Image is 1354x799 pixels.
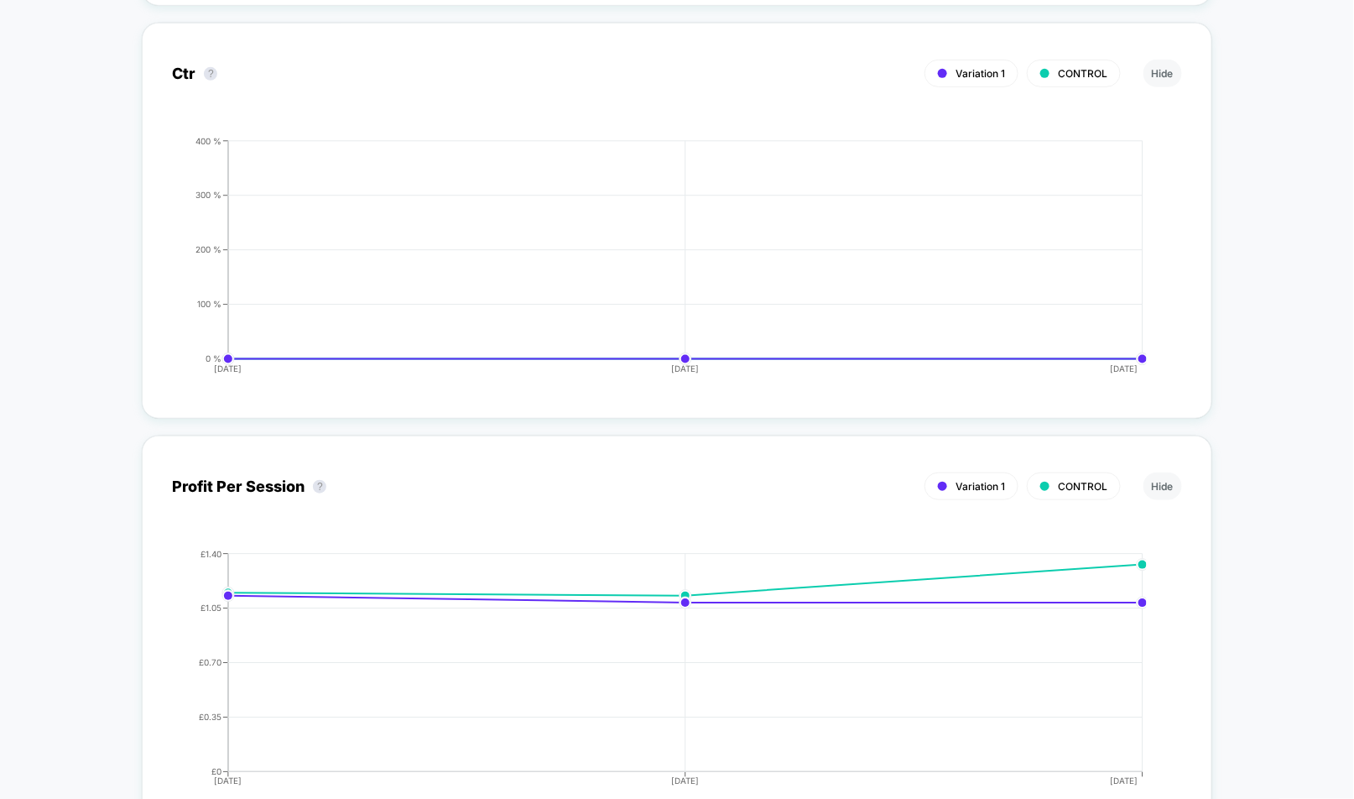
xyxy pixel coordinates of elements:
tspan: 300 % [195,190,221,200]
button: Hide [1143,473,1182,500]
tspan: £1.05 [200,603,221,613]
span: Variation 1 [956,480,1005,493]
tspan: £1.40 [200,549,221,559]
tspan: 200 % [195,244,221,254]
div: CTR [155,137,1164,389]
tspan: 100 % [197,299,221,309]
tspan: [DATE] [1111,363,1138,373]
button: Hide [1143,60,1182,87]
button: ? [313,480,326,493]
tspan: [DATE] [671,363,699,373]
tspan: [DATE] [214,776,242,786]
tspan: [DATE] [214,363,242,373]
tspan: £0.35 [199,712,221,722]
tspan: [DATE] [1111,776,1138,786]
span: CONTROL [1058,67,1107,80]
tspan: 0 % [206,353,221,363]
tspan: [DATE] [671,776,699,786]
tspan: £0.70 [199,657,221,667]
span: Variation 1 [956,67,1005,80]
span: CONTROL [1058,480,1107,493]
tspan: £0 [211,766,221,776]
tspan: 400 % [195,136,221,146]
button: ? [204,67,217,81]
